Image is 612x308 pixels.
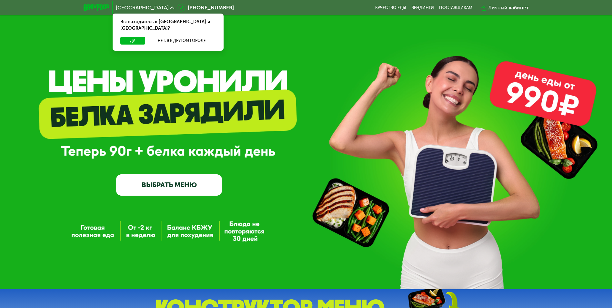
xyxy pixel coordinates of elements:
[488,4,529,12] div: Личный кабинет
[120,37,145,45] button: Да
[148,37,216,45] button: Нет, я в другом городе
[116,174,222,196] a: ВЫБРАТЬ МЕНЮ
[411,5,434,10] a: Вендинги
[439,5,472,10] div: поставщикам
[113,14,224,37] div: Вы находитесь в [GEOGRAPHIC_DATA] и [GEOGRAPHIC_DATA]?
[116,5,169,10] span: [GEOGRAPHIC_DATA]
[375,5,406,10] a: Качество еды
[177,4,234,12] a: [PHONE_NUMBER]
